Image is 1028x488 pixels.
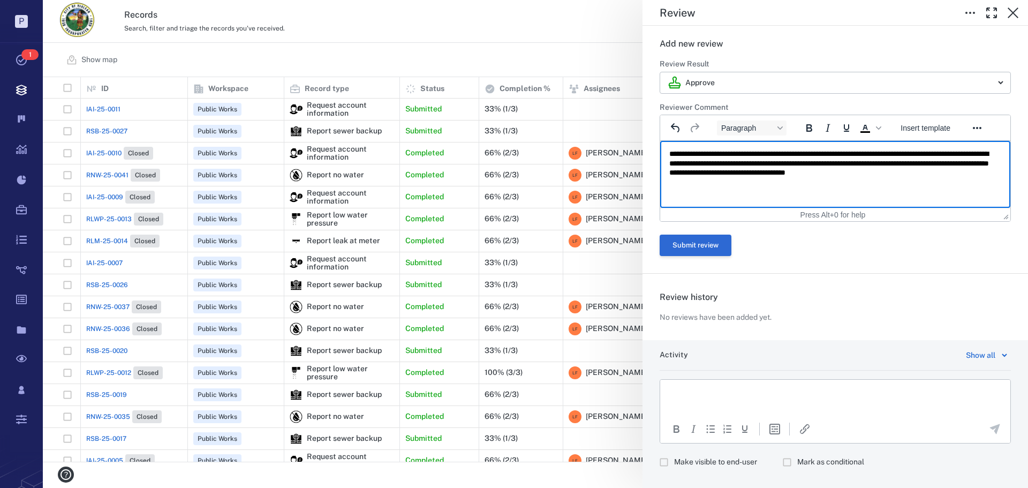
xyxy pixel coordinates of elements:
[819,121,837,136] button: Italic
[660,235,731,256] button: Submit review
[798,423,811,436] button: Insert/edit link
[1002,2,1024,24] button: Close
[981,2,1002,24] button: Toggle Fullscreen
[856,121,883,136] div: Text color Black
[901,124,950,132] span: Insert template
[768,423,781,436] button: Insert template
[660,380,1010,414] iframe: Rich Text Area
[800,121,818,136] button: Bold
[685,78,715,88] p: Approve
[704,423,717,436] div: Bullet list
[959,2,981,24] button: Toggle to Edit Boxes
[660,350,688,361] h6: Activity
[660,37,1011,50] h6: Add new review
[968,121,986,136] button: Reveal or hide additional toolbar items
[660,102,1011,113] h6: Reviewer Comment
[721,124,774,132] span: Paragraph
[660,6,696,20] h5: Review
[988,423,1001,436] button: Send the comment
[1003,210,1009,220] div: Press the Up and Down arrow keys to resize the editor.
[717,121,787,136] button: Block Paragraph
[687,423,700,436] button: Italic
[24,7,46,17] span: Help
[721,423,734,436] div: Numbered list
[660,452,766,472] div: Citizen will see comment
[674,457,757,468] span: Make visible to end-user
[660,291,1011,304] h6: Review history
[15,15,28,28] p: P
[896,121,955,136] button: Insert template
[777,211,889,219] div: Press Alt+0 for help
[660,312,772,323] p: No reviews have been added yet.
[660,141,1010,208] iframe: Rich Text Area
[783,452,873,472] div: Comment will be marked as non-final decision
[837,121,856,136] button: Underline
[670,423,683,436] button: Bold
[21,49,39,60] span: 1
[660,59,1011,70] h6: Review Result
[667,121,685,136] button: Undo
[966,349,995,362] div: Show all
[797,457,864,468] span: Mark as conditional
[685,121,704,136] button: Redo
[738,423,751,436] button: Underline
